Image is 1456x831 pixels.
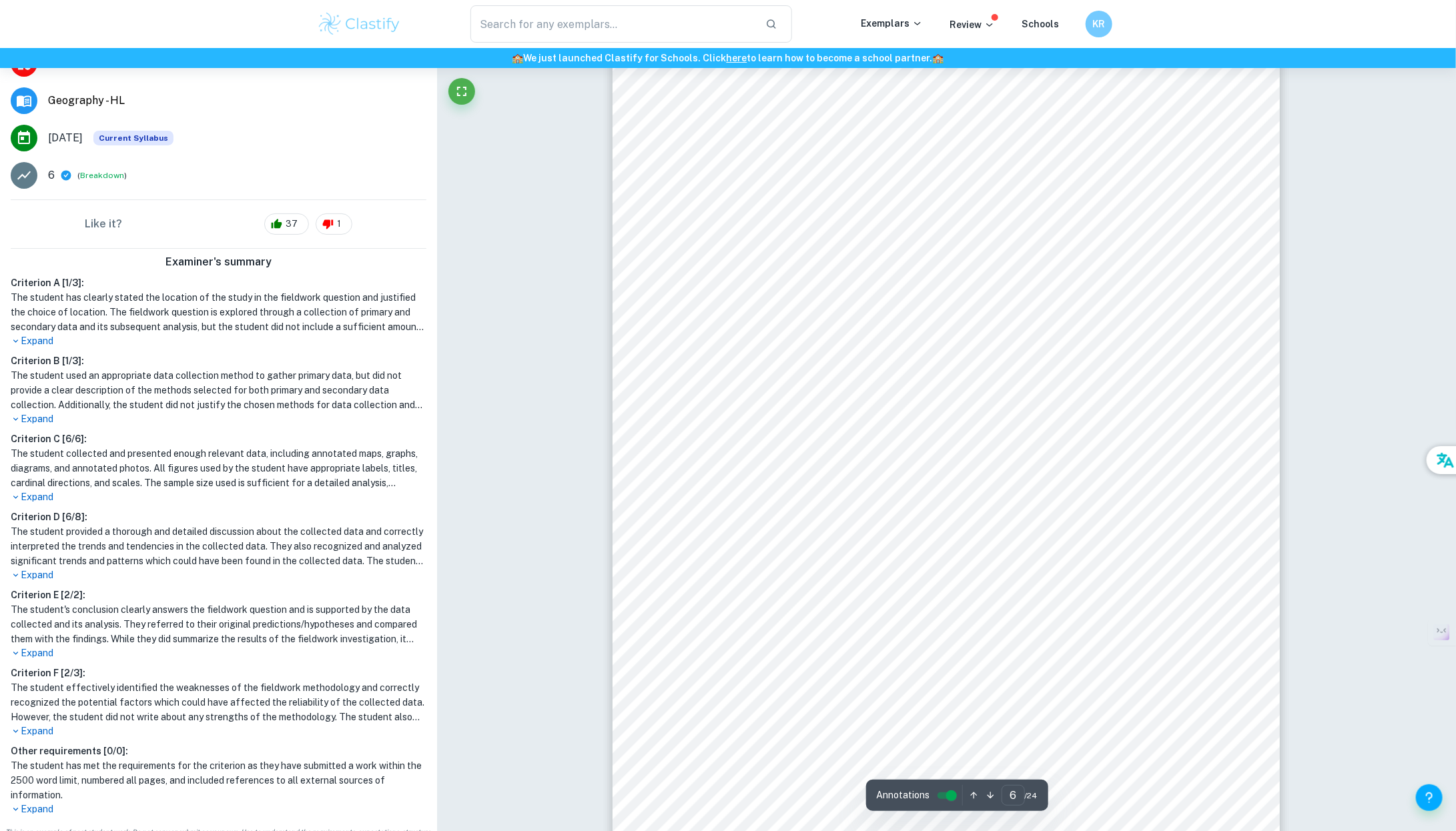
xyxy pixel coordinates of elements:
[80,169,124,181] button: Breakdown
[11,524,426,568] h1: The student provided a thorough and detailed discussion about the collected data and correctly in...
[1025,790,1038,802] span: / 24
[11,432,426,446] h6: Criterion C [ 6 / 6 ]:
[5,254,432,270] h6: Examiner's summary
[470,5,755,43] input: Search for any exemplars...
[11,412,426,426] p: Expand
[933,53,944,63] span: 🏫
[11,353,426,368] h6: Criterion B [ 1 / 3 ]:
[264,213,309,235] div: 37
[838,642,852,652] span: DC
[691,194,1329,207] span: respondents visit [GEOGRAPHIC_DATA] to what brings you to [GEOGRAPHIC_DATA]. In asking these diff...
[691,465,757,478] span: Analysis I:
[1086,11,1112,37] button: KR
[11,680,426,724] h1: The student effectively identified the weaknesses of the fieldwork methodology and correctly reco...
[691,405,1201,418] span: are still living through a pandemic, and social distancing measures had to be adhered to.
[316,213,352,235] div: 1
[984,741,1004,751] span: 52%
[48,167,55,183] p: 6
[11,334,426,348] p: Expand
[3,51,1453,65] h6: We just launched Clastify for Schools. Click to learn how to become a school partner.
[914,696,934,706] span: 15%
[11,290,426,334] h1: The student has clearly stated the location of the study in the fieldwork question and justified ...
[691,495,1186,508] span: The results from the question of where you lived showed that 52% of the respondents
[11,724,426,738] p: Expand
[11,275,426,290] h6: Criterion A [ 1 / 3 ]:
[975,642,1025,652] span: International
[278,217,305,231] span: 37
[691,344,1201,357] span: This would have allowed me to get an even spread of data whilst ensuring that the data
[93,131,173,145] div: This exemplar is based on the current syllabus. Feel free to refer to it for inspiration/ideas wh...
[691,525,1359,538] span: lived in [GEOGRAPHIC_DATA], where the remaining 48% of respondents lived in either [US_STATE], [U...
[970,314,1201,327] span: person to respond to the questionnaire.
[1416,784,1443,811] button: Help and Feedback
[877,788,930,802] span: Annotations
[691,375,1201,388] span: is valid to make comparisons. However, this sampling method was not possible as we
[11,646,426,660] p: Expand
[11,588,426,602] h6: Criterion E [ 2 / 2 ]:
[691,314,959,327] span: to use systematic sampling by asking every 5
[1042,642,1065,652] span: Other
[512,53,524,63] span: 🏫
[691,129,891,147] span: Method I: Questionnaire
[691,585,937,598] span: still receives a sizeable number of tourists.
[48,130,83,146] span: [DATE]
[11,490,426,504] p: Expand
[448,78,475,105] button: Fullscreen
[868,642,920,652] span: [US_STATE]
[11,602,426,646] h1: The student's conclusion clearly answers the fieldwork question and is supported by the data coll...
[11,802,426,816] p: Expand
[330,217,348,231] span: 1
[959,313,966,322] span: th
[11,568,426,582] p: Expand
[727,53,747,63] a: here
[891,746,905,756] span: 6%
[861,16,923,31] p: Exemplars
[48,93,426,109] span: Geography - HL
[691,224,1267,237] span: questions I was able to get an overview of the level of tourist activity within [GEOGRAPHIC_DATA]
[93,131,173,145] span: Current Syllabus
[906,777,926,787] span: 18%
[857,616,1034,631] span: WHERE DO YOU LIVE?
[950,17,995,32] p: Review
[1092,17,1107,31] h6: KR
[1022,19,1059,29] a: Schools
[11,666,426,680] h6: Criterion F [ 2 / 3 ]:
[317,11,402,37] img: Clastify logo
[77,169,127,182] span: ( )
[11,744,426,758] h6: Other requirements [ 0 / 0 ]:
[11,510,426,524] h6: Criterion D [ 6 / 8 ]:
[11,758,426,802] h1: The student has met the requirements for the criterion as they have submitted a work within the 2...
[924,642,978,652] span: [US_STATE]
[11,368,426,412] h1: The student used an appropriate data collection method to gather primary data, but did not provid...
[691,555,1264,568] span: Internationally and Other. By having it close to a 50-50 split it suggests that [GEOGRAPHIC_DATA]
[691,284,1266,297] span: [GEOGRAPHIC_DATA] for tourism purposes. As part of conducting this questionnaire the aim was
[691,164,1200,177] span: A questionnaire was asked (Appendix 1) looking at a range of factors from how often the
[691,254,1201,267] span: whilst being able to distinguish between those respondents who don’t come here to
[85,216,122,232] h6: Like it?
[11,446,426,490] h1: The student collected and presented enough relevant data, including annotated maps, graphs, diagr...
[893,723,907,733] span: 9%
